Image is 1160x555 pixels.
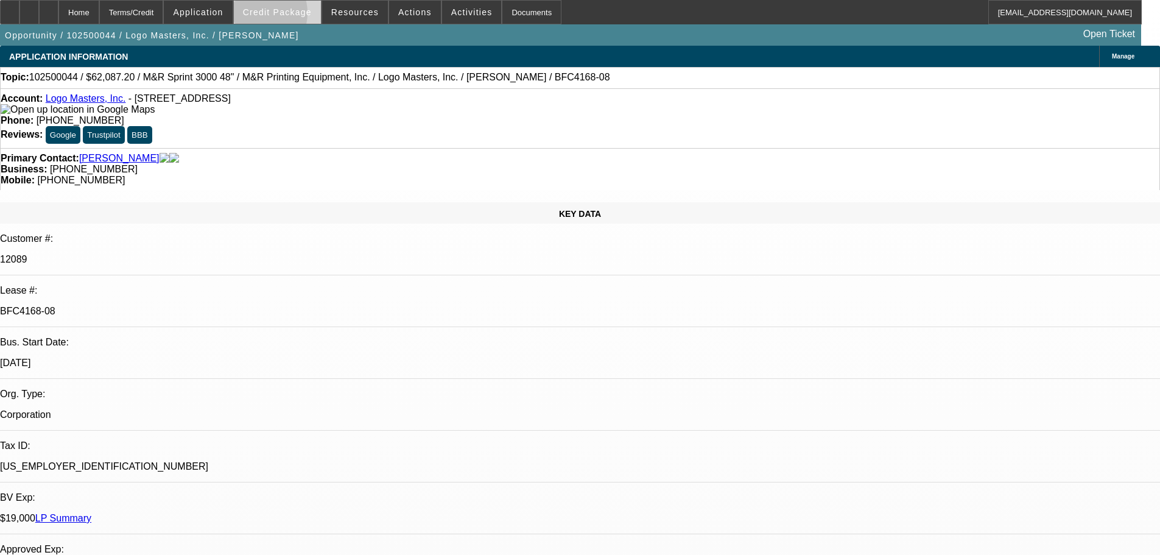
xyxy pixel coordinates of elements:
[1,115,33,125] strong: Phone:
[83,126,124,144] button: Trustpilot
[37,175,125,185] span: [PHONE_NUMBER]
[234,1,321,24] button: Credit Package
[331,7,379,17] span: Resources
[46,93,126,104] a: Logo Masters, Inc.
[322,1,388,24] button: Resources
[79,153,160,164] a: [PERSON_NAME]
[164,1,232,24] button: Application
[1,164,47,174] strong: Business:
[1,175,35,185] strong: Mobile:
[46,126,80,144] button: Google
[1112,53,1134,60] span: Manage
[398,7,432,17] span: Actions
[29,72,610,83] span: 102500044 / $62,087.20 / M&R Sprint 3000 48" / M&R Printing Equipment, Inc. / Logo Masters, Inc. ...
[1,104,155,115] img: Open up location in Google Maps
[128,93,231,104] span: - [STREET_ADDRESS]
[50,164,138,174] span: [PHONE_NUMBER]
[160,153,169,164] img: facebook-icon.png
[169,153,179,164] img: linkedin-icon.png
[127,126,152,144] button: BBB
[559,209,601,219] span: KEY DATA
[442,1,502,24] button: Activities
[389,1,441,24] button: Actions
[1,129,43,140] strong: Reviews:
[5,30,299,40] span: Opportunity / 102500044 / Logo Masters, Inc. / [PERSON_NAME]
[173,7,223,17] span: Application
[1,72,29,83] strong: Topic:
[1,93,43,104] strong: Account:
[37,115,124,125] span: [PHONE_NUMBER]
[35,513,91,523] a: LP Summary
[1,153,79,164] strong: Primary Contact:
[1078,24,1140,44] a: Open Ticket
[243,7,312,17] span: Credit Package
[1,104,155,115] a: View Google Maps
[451,7,493,17] span: Activities
[9,52,128,62] span: APPLICATION INFORMATION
